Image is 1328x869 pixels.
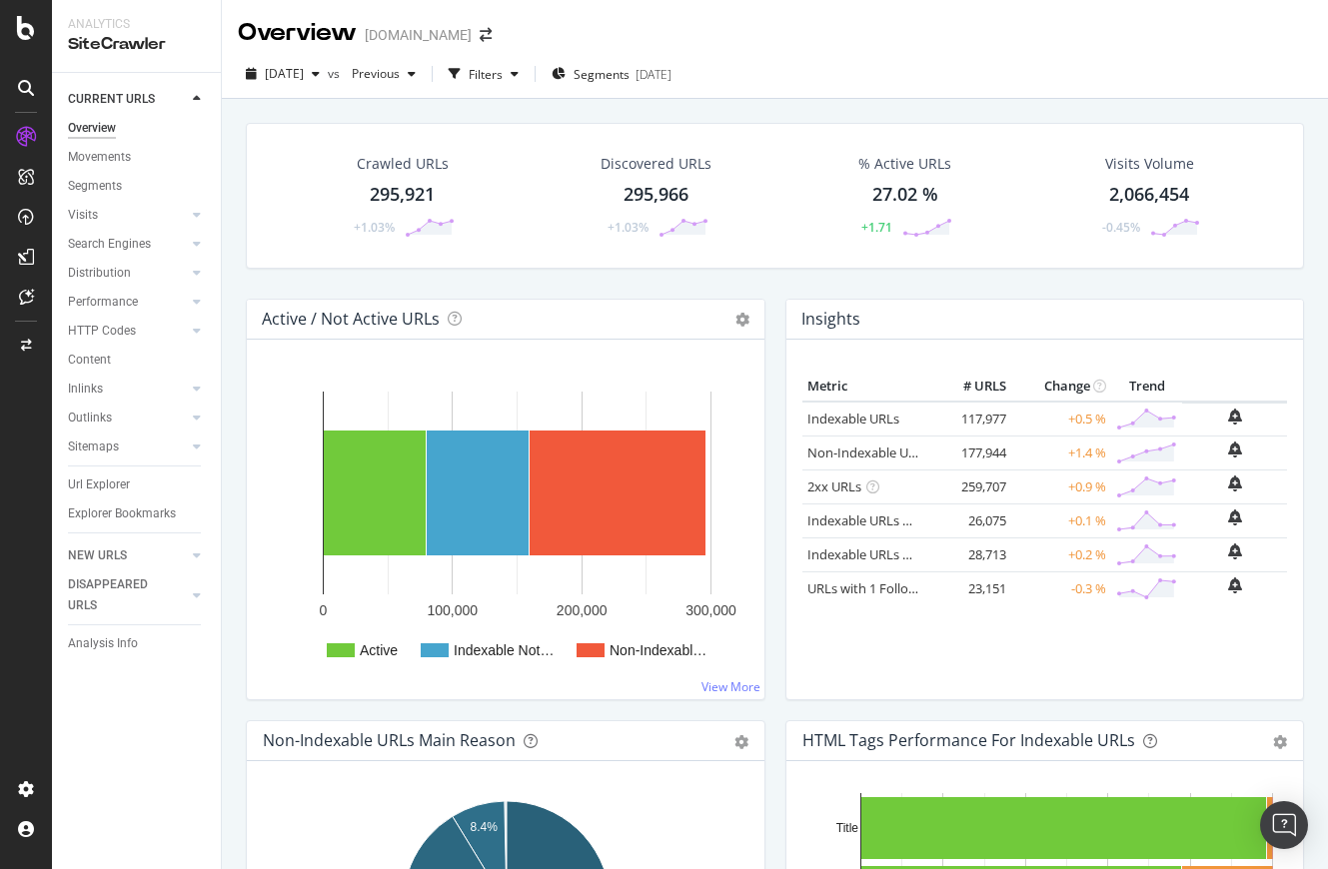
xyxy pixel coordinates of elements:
a: Visits [68,205,187,226]
a: Performance [68,292,187,313]
a: Indexable URLs [807,410,899,428]
div: Overview [238,16,357,50]
div: Analytics [68,16,205,33]
td: +0.1 % [1011,503,1111,537]
div: bell-plus [1228,441,1242,457]
div: Discovered URLs [601,154,711,174]
th: Metric [802,372,932,402]
div: Performance [68,292,138,313]
h4: Active / Not Active URLs [262,306,440,333]
a: Non-Indexable URLs [807,443,929,461]
div: CURRENT URLS [68,89,155,110]
td: +0.2 % [1011,537,1111,571]
button: Previous [344,58,424,90]
div: Movements [68,147,131,168]
td: 23,151 [931,571,1011,605]
a: NEW URLS [68,545,187,566]
a: Search Engines [68,234,187,255]
th: Change [1011,372,1111,402]
div: -0.45% [1102,219,1140,236]
text: 0 [320,602,328,618]
a: URLs with 1 Follow Inlink [807,579,954,597]
a: CURRENT URLS [68,89,187,110]
div: Non-Indexable URLs Main Reason [263,730,516,750]
div: SiteCrawler [68,33,205,56]
a: Sitemaps [68,436,187,457]
div: Inlinks [68,379,103,400]
button: Filters [441,58,527,90]
div: Explorer Bookmarks [68,503,176,524]
a: 2xx URLs [807,477,861,495]
text: Title [835,821,858,835]
div: Distribution [68,263,131,284]
svg: A chart. [263,372,748,683]
a: Movements [68,147,207,168]
div: Crawled URLs [357,154,449,174]
h4: Insights [801,306,860,333]
div: Url Explorer [68,474,130,495]
a: Segments [68,176,207,197]
div: Sitemaps [68,436,119,457]
div: Outlinks [68,408,112,429]
text: Non-Indexabl… [610,642,706,658]
th: # URLS [931,372,1011,402]
a: Indexable URLs with Bad Description [807,545,1025,563]
div: bell-plus [1228,543,1242,559]
div: 2,066,454 [1109,182,1189,208]
a: Inlinks [68,379,187,400]
td: +0.5 % [1011,402,1111,436]
div: Visits [68,205,98,226]
td: 177,944 [931,435,1011,469]
button: [DATE] [238,58,328,90]
text: 300,000 [685,602,736,618]
div: Segments [68,176,122,197]
a: Overview [68,118,207,139]
a: DISAPPEARED URLS [68,574,187,616]
text: 200,000 [557,602,608,618]
a: View More [701,678,760,695]
td: +0.9 % [1011,469,1111,503]
span: vs [328,65,344,82]
div: Overview [68,118,116,139]
div: NEW URLS [68,545,127,566]
div: bell-plus [1228,577,1242,593]
td: 259,707 [931,469,1011,503]
text: 100,000 [428,602,479,618]
div: arrow-right-arrow-left [480,28,492,42]
a: Indexable URLs with Bad H1 [807,511,974,529]
span: 2025 Aug. 30th [265,65,304,82]
th: Trend [1111,372,1182,402]
div: [DOMAIN_NAME] [365,25,472,45]
div: bell-plus [1228,475,1242,491]
div: 27.02 % [872,182,938,208]
text: Indexable Not… [454,642,554,658]
div: Search Engines [68,234,151,255]
td: 26,075 [931,503,1011,537]
div: +1.71 [861,219,892,236]
div: 295,921 [370,182,435,208]
a: Analysis Info [68,633,207,654]
div: +1.03% [608,219,649,236]
div: DISAPPEARED URLS [68,574,169,616]
div: bell-plus [1228,409,1242,425]
i: Options [735,313,749,327]
td: +1.4 % [1011,435,1111,469]
td: 28,713 [931,537,1011,571]
div: [DATE] [636,66,671,83]
div: Visits Volume [1105,154,1194,174]
text: Active [360,642,398,658]
div: gear [1273,735,1287,749]
td: 117,977 [931,402,1011,436]
a: HTTP Codes [68,321,187,342]
button: Segments[DATE] [544,58,679,90]
div: % Active URLs [858,154,951,174]
div: Analysis Info [68,633,138,654]
div: bell-plus [1228,509,1242,525]
div: gear [734,735,748,749]
div: Open Intercom Messenger [1260,801,1308,849]
a: Outlinks [68,408,187,429]
td: -0.3 % [1011,571,1111,605]
a: Content [68,350,207,371]
div: Content [68,350,111,371]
